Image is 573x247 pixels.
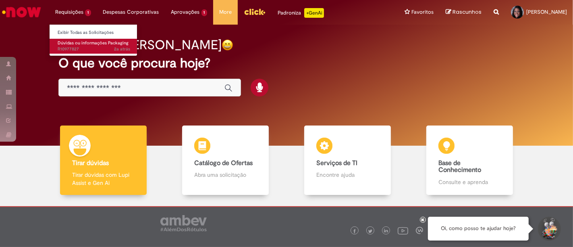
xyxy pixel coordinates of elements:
[446,8,482,16] a: Rascunhos
[50,28,138,37] a: Exibir Todas as Solicitações
[85,9,91,16] span: 1
[428,217,529,241] div: Oi, como posso te ajudar hoje?
[114,46,130,52] time: 12/01/2024 14:51:04
[58,40,129,46] span: Dúvidas ou informações Packaging
[438,178,500,186] p: Consulte e aprenda
[286,126,409,195] a: Serviços de TI Encontre ajuda
[316,171,378,179] p: Encontre ajuda
[416,227,423,234] img: logo_footer_workplace.png
[353,229,357,233] img: logo_footer_facebook.png
[201,9,208,16] span: 1
[1,4,42,20] img: ServiceNow
[537,217,561,241] button: Iniciar Conversa de Suporte
[164,126,286,195] a: Catálogo de Ofertas Abra uma solicitação
[160,215,207,231] img: logo_footer_ambev_rotulo_gray.png
[42,126,164,195] a: Tirar dúvidas Tirar dúvidas com Lupi Assist e Gen Ai
[50,39,138,54] a: Aberto R10977827 : Dúvidas ou informações Packaging
[58,56,515,70] h2: O que você procura hoje?
[103,8,159,16] span: Despesas Corporativas
[278,8,324,18] div: Padroniza
[409,126,531,195] a: Base de Conhecimento Consulte e aprenda
[171,8,200,16] span: Aprovações
[453,8,482,16] span: Rascunhos
[114,46,130,52] span: 2a atrás
[219,8,232,16] span: More
[368,229,372,233] img: logo_footer_twitter.png
[58,46,130,52] span: R10977827
[316,159,357,167] b: Serviços de TI
[526,8,567,15] span: [PERSON_NAME]
[411,8,434,16] span: Favoritos
[194,159,253,167] b: Catálogo de Ofertas
[58,38,222,52] h2: Boa tarde, [PERSON_NAME]
[72,159,109,167] b: Tirar dúvidas
[194,171,256,179] p: Abra uma solicitação
[304,8,324,18] p: +GenAi
[222,39,233,51] img: happy-face.png
[55,8,83,16] span: Requisições
[438,159,481,174] b: Base de Conhecimento
[49,24,137,56] ul: Requisições
[398,225,408,236] img: logo_footer_youtube.png
[244,6,266,18] img: click_logo_yellow_360x200.png
[72,171,134,187] p: Tirar dúvidas com Lupi Assist e Gen Ai
[384,229,388,234] img: logo_footer_linkedin.png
